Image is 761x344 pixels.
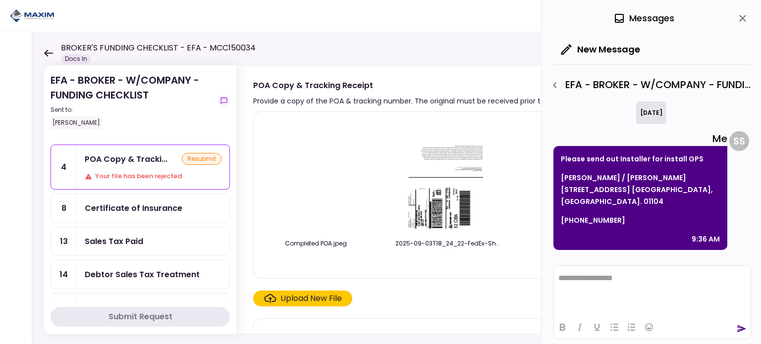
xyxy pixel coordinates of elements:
span: Click here to upload the required document [253,291,352,306]
button: Underline [589,320,605,334]
div: Provide a copy of the POA & tracking number. The original must be received prior to funding. [253,95,575,107]
p: [PERSON_NAME] / [PERSON_NAME] [STREET_ADDRESS] [GEOGRAPHIC_DATA], [GEOGRAPHIC_DATA]. 01104 [561,172,720,207]
div: Your file has been rejected [85,171,221,181]
div: Me [553,131,727,146]
div: Completed POA.jpeg [264,239,368,248]
div: 4 [51,145,77,189]
button: Submit Request [51,307,230,327]
div: [DATE] [636,101,666,124]
div: 14 [51,260,77,289]
iframe: Rich Text Area [554,266,751,315]
div: Debtor Sales Tax Treatment [85,268,200,281]
div: POA Copy & Tracking Receipt [253,79,575,92]
a: 4POA Copy & Tracking ReceiptresubmitYour file has been rejected [51,145,230,190]
div: S S [729,131,749,151]
div: EFA - BROKER - W/COMPANY - FUNDING CHECKLIST [51,73,214,129]
div: resubmit [182,153,221,165]
button: Numbered list [623,320,640,334]
a: 13Sales Tax Paid [51,227,230,256]
button: New Message [553,37,648,62]
div: 2025-09-03T18_24_22-FedEx-Shipping-Label.pdf [395,239,499,248]
div: Sent to: [51,105,214,114]
div: Sales Tax Paid [85,235,143,247]
button: more [433,327,448,342]
div: Docs In [61,54,91,64]
div: Upload New File [280,293,342,304]
button: show-messages [218,95,230,107]
button: Bold [554,320,571,334]
div: 9:36 AM [692,233,720,245]
div: POA Copy & Tracking Receipt [85,153,167,165]
div: 16 [51,294,77,322]
a: 14Debtor Sales Tax Treatment [51,260,230,289]
a: 8Certificate of Insurance [51,194,230,223]
button: Bullet list [606,320,623,334]
a: 16Broker Commission & Fees Invoice [51,293,230,322]
button: send [737,324,747,334]
button: close [734,10,751,27]
img: Partner icon [10,8,54,23]
div: Certificate of Insurance [85,202,182,214]
a: [PHONE_NUMBER] [561,215,625,225]
div: Messages [613,11,674,26]
div: Add files you've already uploaded to My AIO [264,328,433,341]
div: POA Copy & Tracking ReceiptProvide a copy of the POA & tracking number. The original must be rece... [237,65,741,334]
button: Italic [571,320,588,334]
p: Please send out Installer for install GPS [561,153,720,165]
button: Emojis [641,320,657,334]
div: [PERSON_NAME] [51,116,102,129]
h1: BROKER'S FUNDING CHECKLIST - EFA - MCC150034 [61,42,256,54]
div: EFA - BROKER - W/COMPANY - FUNDING CHECKLIST - GPS Installation Requested [546,77,751,94]
div: 8 [51,194,77,222]
div: Submit Request [109,311,172,323]
div: 13 [51,227,77,255]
